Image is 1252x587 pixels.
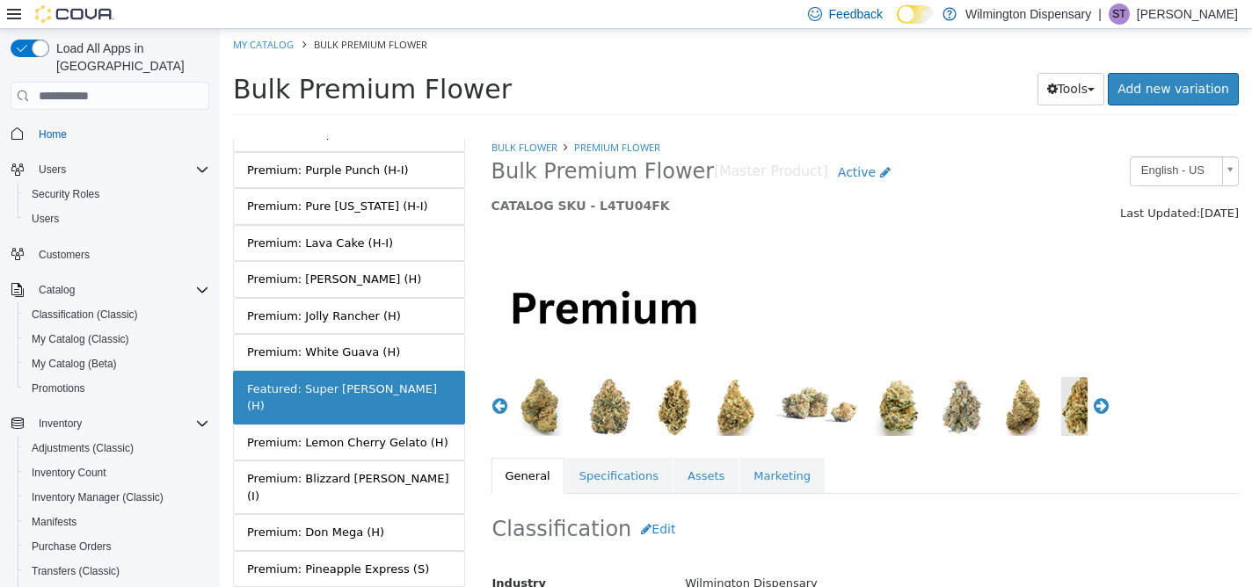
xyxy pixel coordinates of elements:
a: Manifests [25,511,84,533]
a: Bulk Flower [272,112,338,125]
span: Inventory [39,417,82,431]
a: Adjustments (Classic) [25,438,141,459]
p: | [1098,4,1102,25]
a: English - US [910,127,1019,157]
a: Specifications [346,429,453,466]
button: Next [872,368,890,386]
span: Users [32,212,59,226]
span: Security Roles [32,187,99,201]
span: My Catalog (Beta) [25,353,209,374]
button: My Catalog (Beta) [18,351,216,376]
span: My Catalog (Beta) [32,357,117,371]
button: Customers [4,242,216,267]
span: Feedback [829,5,883,23]
span: Home [32,122,209,144]
a: My Catalog (Beta) [25,353,124,374]
a: My Catalog (Classic) [25,329,136,350]
span: Transfers (Classic) [32,564,120,578]
span: Inventory Count [25,462,209,483]
p: Wilmington Dispensary [965,4,1091,25]
a: Classification (Classic) [25,304,145,325]
h2: Classification [273,484,1019,517]
span: Users [32,159,209,180]
button: My Catalog (Classic) [18,327,216,351]
span: Users [39,163,66,177]
a: Premium Flower [354,112,440,125]
span: Adjustments (Classic) [25,438,209,459]
span: My Catalog (Classic) [32,332,129,346]
span: Bulk Premium Flower [94,9,207,22]
button: Inventory Count [18,460,216,485]
div: Premium: White Guava (H) [27,315,180,332]
small: [Master Product] [494,136,608,150]
div: Premium: Pure [US_STATE] (H-I) [27,169,208,186]
span: English - US [911,128,995,156]
span: Bulk Premium Flower [13,45,292,76]
span: Customers [39,248,90,262]
button: Tools [818,44,885,76]
a: Inventory Count [25,462,113,483]
div: Premium: Lava Cake (H-I) [27,206,173,223]
a: Purchase Orders [25,536,119,557]
div: Wilmington Dispensary [452,540,1031,570]
span: Active [618,136,656,150]
button: Promotions [18,376,216,401]
a: My Catalog [13,9,74,22]
span: Inventory Count [32,466,106,480]
img: Cova [35,5,114,23]
button: Users [4,157,216,182]
span: Promotions [25,378,209,399]
span: Bulk Premium Flower [272,129,495,156]
span: Inventory [32,413,209,434]
div: Premium: Lemon Cherry Gelato (H) [27,405,229,423]
h5: CATALOG SKU - L4TU04FK [272,169,826,185]
span: Manifests [32,515,76,529]
div: Premium: Jolly Rancher (H) [27,279,181,296]
a: Assets [454,429,519,466]
button: Home [4,120,216,146]
div: Sydney Taylor [1109,4,1130,25]
span: Inventory Manager (Classic) [25,487,209,508]
button: Security Roles [18,182,216,207]
span: Load All Apps in [GEOGRAPHIC_DATA] [49,40,209,75]
div: Premium: Blizzard [PERSON_NAME] (I) [27,441,231,475]
span: Purchase Orders [32,540,112,554]
button: Users [32,159,73,180]
button: Manifests [18,510,216,534]
a: Security Roles [25,184,106,205]
button: Edit [411,484,465,517]
a: Marketing [520,429,605,466]
span: Transfers (Classic) [25,561,209,582]
span: Last Updated: [900,178,980,191]
p: [PERSON_NAME] [1137,4,1238,25]
button: Purchase Orders [18,534,216,559]
button: Inventory [32,413,89,434]
span: Users [25,208,209,229]
a: Home [32,124,74,145]
span: Catalog [32,279,209,301]
span: Customers [32,243,209,265]
button: Users [18,207,216,231]
a: Customers [32,244,97,265]
div: Featured: Super [PERSON_NAME] (H) [27,351,231,386]
button: Inventory Manager (Classic) [18,485,216,510]
span: Catalog [39,283,75,297]
span: My Catalog (Classic) [25,329,209,350]
span: Manifests [25,511,209,533]
input: Dark Mode [897,5,934,24]
span: Adjustments (Classic) [32,441,134,455]
a: Add new variation [888,44,1019,76]
span: Inventory Manager (Classic) [32,490,164,504]
button: Previous [272,368,289,386]
a: Users [25,208,66,229]
a: General [272,429,345,466]
span: Home [39,127,67,141]
button: Catalog [4,278,216,302]
button: Transfers (Classic) [18,559,216,583]
a: Transfers (Classic) [25,561,127,582]
span: ST [1112,4,1125,25]
img: 150 [272,213,502,344]
button: Inventory [4,411,216,436]
div: Premium: [PERSON_NAME] (H) [27,242,201,259]
div: Premium: Purple Punch (H-I) [27,133,189,150]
